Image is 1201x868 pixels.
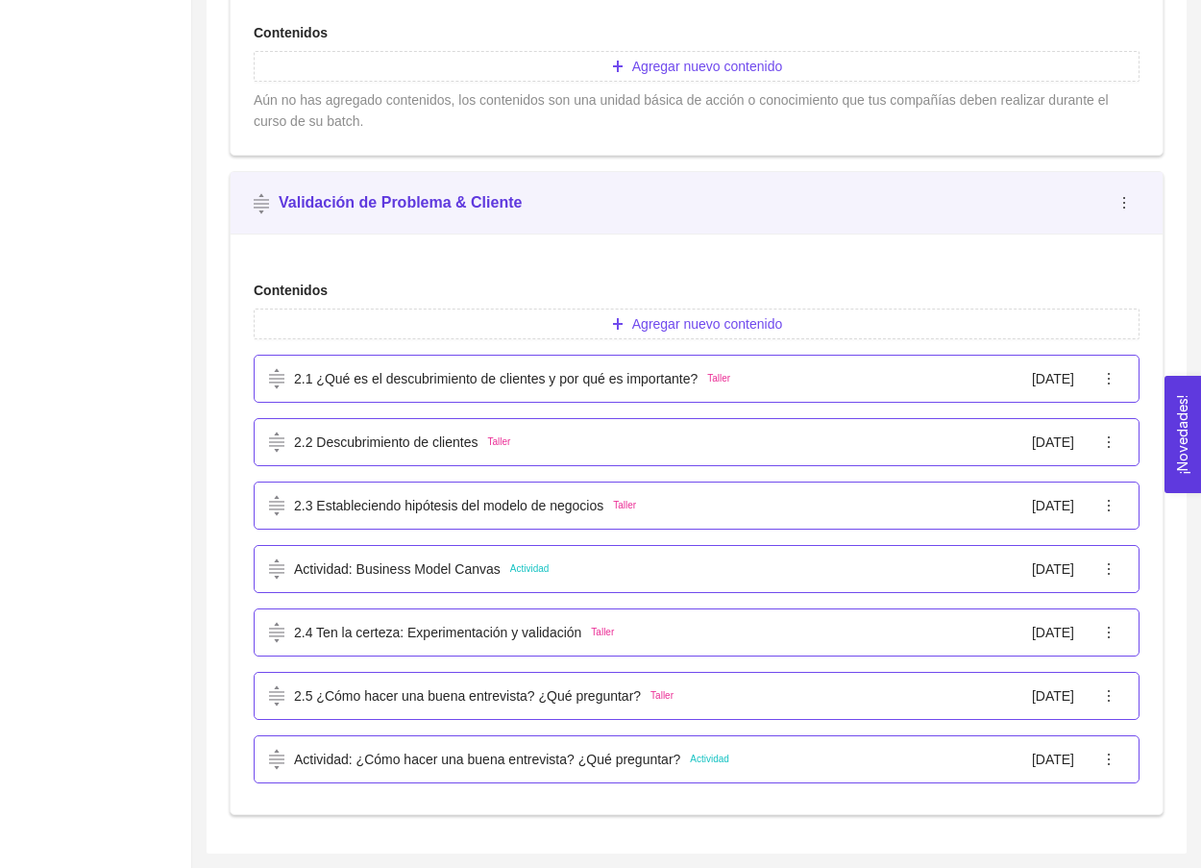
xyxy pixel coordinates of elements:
[269,558,284,580] img: drag-icon.2eb08bcc.svg
[269,432,1093,453] div: 2.2 Descubrimiento de clientesTaller[DATE]
[1093,427,1124,458] button: ellipsis
[294,432,478,453] p: 2.2 Descubrimiento de clientes
[1093,681,1124,711] button: ellipsis
[254,190,1109,214] div: Validación de Problema & Cliente
[269,432,284,453] img: drag-icon.2eb08bcc.svg
[254,25,328,40] strong: Contenidos
[269,622,1093,643] div: 2.4 Ten la certeza: Experimentación y validaciónTaller[DATE]
[1094,688,1123,704] span: ellipsis
[279,194,522,211] strong: Validación de Problema & Cliente
[1093,490,1124,521] button: ellipsis
[650,688,674,704] span: Taller
[269,685,1093,707] div: 2.5 ¿Cómo hacer una buena entrevista? ¿Qué preguntar?Taller[DATE]
[1032,368,1074,389] div: [DATE]
[690,752,729,767] span: Actividad
[269,749,1093,770] div: Actividad: ¿Cómo hacer una buena entrevista? ¿Qué preguntar?Actividad[DATE]
[510,561,550,577] span: Actividad
[1094,371,1123,386] span: ellipsis
[707,371,730,386] span: Taller
[269,368,1093,389] div: 2.1 ¿Qué es el descubrimiento de clientes y por qué es importante?Taller[DATE]
[254,283,328,298] strong: Contenidos
[1032,432,1074,453] div: [DATE]
[632,56,782,77] span: Agregar nuevo contenido
[294,495,603,516] p: 2.3 Estableciendo hipótesis del modelo de negocios
[254,92,1109,129] span: Aún no has agregado contenidos, los contenidos son una unidad básica de acción o conocimiento que...
[1110,195,1139,211] span: ellipsis
[1164,376,1201,493] button: Open Feedback Widget
[254,193,269,214] img: drag-icon.2eb08bcc.svg
[1094,498,1123,513] span: ellipsis
[269,368,284,389] img: drag-icon.2eb08bcc.svg
[613,498,636,513] span: Taller
[294,685,641,707] p: 2.5 ¿Cómo hacer una buena entrevista? ¿Qué preguntar?
[269,495,1093,516] div: 2.3 Estableciendo hipótesis del modelo de negociosTaller[DATE]
[632,313,782,335] span: Agregar nuevo contenido
[1094,752,1123,767] span: ellipsis
[294,622,581,643] p: 2.4 Ten la certeza: Experimentación y validación
[487,434,510,450] span: Taller
[1109,187,1140,218] button: ellipsis
[611,60,625,75] span: plus
[294,749,680,770] p: Actividad: ¿Cómo hacer una buena entrevista? ¿Qué preguntar?
[1032,685,1074,707] div: [DATE]
[1093,744,1124,775] button: ellipsis
[294,368,698,389] p: 2.1 ¿Qué es el descubrimiento de clientes y por qué es importante?
[269,685,284,707] img: drag-icon.2eb08bcc.svg
[269,622,284,643] img: drag-icon.2eb08bcc.svg
[269,495,284,516] img: drag-icon.2eb08bcc.svg
[254,309,1140,339] button: plusAgregar nuevo contenido
[254,51,1140,82] button: plusAgregar nuevo contenido
[269,749,284,770] img: drag-icon.2eb08bcc.svg
[1093,554,1124,584] button: ellipsis
[1032,558,1074,580] div: [DATE]
[611,317,625,333] span: plus
[1032,495,1074,516] div: [DATE]
[1032,749,1074,770] div: [DATE]
[1032,622,1074,643] div: [DATE]
[1094,561,1123,577] span: ellipsis
[269,558,1093,580] div: Actividad: Business Model CanvasActividad[DATE]
[591,625,614,640] span: Taller
[1093,363,1124,394] button: ellipsis
[1094,434,1123,450] span: ellipsis
[1093,617,1124,648] button: ellipsis
[1094,625,1123,640] span: ellipsis
[294,558,501,580] p: Actividad: Business Model Canvas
